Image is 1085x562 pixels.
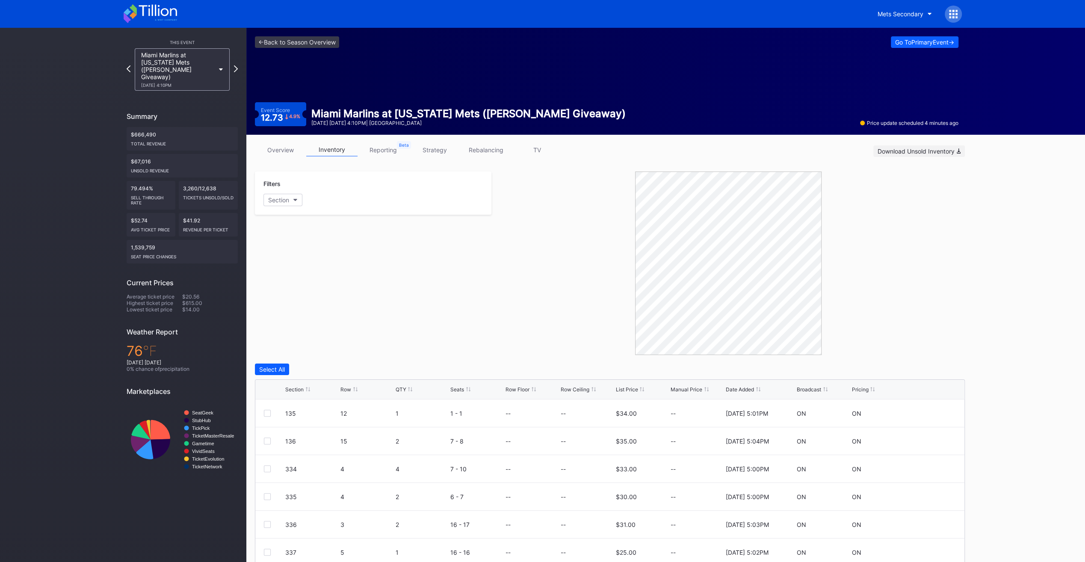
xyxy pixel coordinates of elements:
div: QTY [395,386,406,393]
div: Seats [450,386,464,393]
div: 136 [285,438,338,445]
div: 135 [285,410,338,417]
a: inventory [306,143,358,157]
div: Price update scheduled 4 minutes ago [860,120,958,126]
div: 334 [285,465,338,473]
div: 79.494% [127,181,175,210]
div: 1,539,759 [127,240,238,263]
div: Go To Primary Event -> [895,38,954,46]
div: 16 - 17 [450,521,503,528]
div: Select All [259,366,285,373]
div: Sell Through Rate [131,192,171,205]
div: 1 - 1 [450,410,503,417]
text: SeatGeek [192,410,213,415]
a: <-Back to Season Overview [255,36,339,48]
div: $31.00 [615,521,635,528]
text: Gametime [192,441,214,446]
div: 2 [395,493,448,500]
div: -- [561,465,566,473]
div: ON [797,410,806,417]
div: 2 [395,438,448,445]
div: 7 - 10 [450,465,503,473]
div: 335 [285,493,338,500]
div: Pricing [851,386,868,393]
div: 4 [395,465,448,473]
div: Section [268,196,289,204]
div: $20.56 [182,293,238,300]
button: Mets Secondary [871,6,938,22]
div: Miami Marlins at [US_STATE] Mets ([PERSON_NAME] Giveaway) [311,107,626,120]
div: 4 [340,493,393,500]
div: $41.92 [179,213,238,237]
div: 336 [285,521,338,528]
div: 12.73 [261,113,300,122]
div: $615.00 [182,300,238,306]
div: ON [851,410,861,417]
div: 3 [340,521,393,528]
button: Go ToPrimaryEvent-> [891,36,958,48]
div: $666,490 [127,127,238,151]
div: ON [797,493,806,500]
div: Row Ceiling [561,386,589,393]
div: 7 - 8 [450,438,503,445]
button: Download Unsold Inventory [873,145,965,157]
a: strategy [409,143,460,157]
div: Manual Price [671,386,702,393]
div: -- [506,410,511,417]
div: $67,016 [127,154,238,177]
div: -- [671,465,724,473]
div: Weather Report [127,328,238,336]
div: ON [851,493,861,500]
div: Current Prices [127,278,238,287]
div: -- [506,493,511,500]
div: 12 [340,410,393,417]
div: [DATE] 5:03PM [726,521,769,528]
div: $33.00 [615,465,636,473]
div: 16 - 16 [450,549,503,556]
div: 15 [340,438,393,445]
div: 4 [340,465,393,473]
div: Date Added [726,386,754,393]
div: Unsold Revenue [131,165,234,173]
div: 1 [395,549,448,556]
text: VividSeats [192,449,215,454]
div: [DATE] [DATE] [127,359,238,366]
text: StubHub [192,418,211,423]
div: -- [561,549,566,556]
div: $52.74 [127,213,175,237]
div: Revenue per ticket [183,224,234,232]
div: $35.00 [615,438,636,445]
a: reporting [358,143,409,157]
text: TickPick [192,426,210,431]
div: -- [671,549,724,556]
div: ON [797,438,806,445]
div: -- [506,521,511,528]
div: ON [851,438,861,445]
div: This Event [127,40,238,45]
text: TicketNetwork [192,464,222,469]
div: -- [671,521,724,528]
div: -- [561,521,566,528]
text: TicketEvolution [192,456,224,461]
div: -- [561,493,566,500]
span: ℉ [143,343,157,359]
div: ON [797,465,806,473]
div: -- [506,438,511,445]
div: -- [671,438,724,445]
div: Total Revenue [131,138,234,146]
div: $14.00 [182,306,238,313]
div: -- [671,493,724,500]
div: ON [797,521,806,528]
a: overview [255,143,306,157]
div: ON [851,549,861,556]
div: [DATE] 5:00PM [726,493,769,500]
div: 76 [127,343,238,359]
div: Section [285,386,304,393]
div: -- [671,410,724,417]
div: Mets Secondary [878,10,923,18]
div: 1 [395,410,448,417]
div: seat price changes [131,251,234,259]
div: [DATE] [DATE] 4:10PM | [GEOGRAPHIC_DATA] [311,120,626,126]
div: Tickets Unsold/Sold [183,192,234,200]
div: Highest ticket price [127,300,182,306]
